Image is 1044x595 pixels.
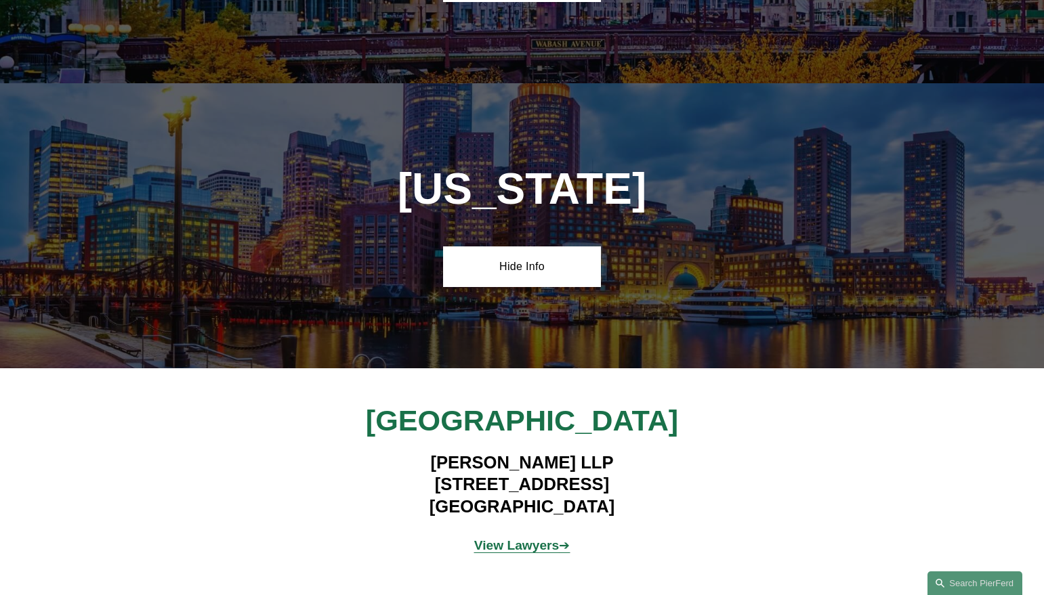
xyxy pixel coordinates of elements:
span: ➔ [474,538,570,552]
h1: [US_STATE] [325,164,719,214]
strong: View Lawyers [474,538,560,552]
a: Search this site [927,571,1022,595]
a: Hide Info [443,246,601,287]
span: [GEOGRAPHIC_DATA] [366,404,678,437]
h4: [PERSON_NAME] LLP [STREET_ADDRESS] [GEOGRAPHIC_DATA] [325,451,719,517]
a: View Lawyers➔ [474,538,570,552]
